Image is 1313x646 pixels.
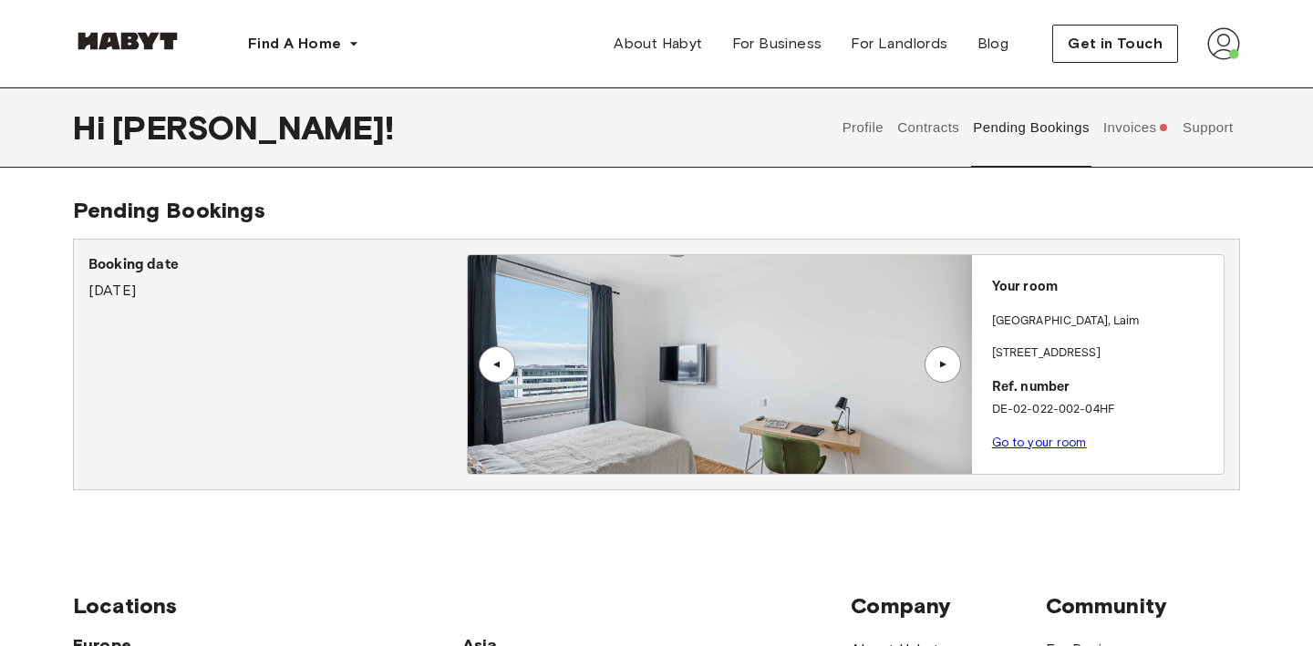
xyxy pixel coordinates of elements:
span: Company [851,592,1045,620]
span: Find A Home [248,33,341,55]
img: Habyt [73,32,182,50]
button: Invoices [1101,87,1171,168]
span: Blog [977,33,1009,55]
p: Your room [992,277,1216,298]
button: Pending Bookings [971,87,1092,168]
button: Contracts [895,87,962,168]
span: For Business [732,33,822,55]
div: ▲ [488,359,506,370]
span: Locations [73,592,851,620]
p: [GEOGRAPHIC_DATA] , Laim [992,313,1140,331]
span: About Habyt [614,33,702,55]
span: Get in Touch [1068,33,1163,55]
div: ▲ [934,359,952,370]
a: About Habyt [599,26,717,62]
div: [DATE] [88,254,467,302]
p: Ref. number [992,377,1216,398]
p: DE-02-022-002-04HF [992,401,1216,419]
button: Support [1180,87,1235,168]
span: Pending Bookings [73,197,265,223]
span: Community [1046,592,1240,620]
img: avatar [1207,27,1240,60]
div: user profile tabs [835,87,1240,168]
span: [PERSON_NAME] ! [112,108,394,147]
button: Profile [840,87,886,168]
span: Hi [73,108,112,147]
p: Booking date [88,254,467,276]
button: Get in Touch [1052,25,1178,63]
p: [STREET_ADDRESS] [992,344,1216,363]
span: For Landlords [851,33,947,55]
a: Go to your room [992,436,1087,449]
img: Image of the room [468,255,971,474]
a: For Landlords [836,26,962,62]
a: For Business [718,26,837,62]
a: Blog [963,26,1024,62]
button: Find A Home [233,26,374,62]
